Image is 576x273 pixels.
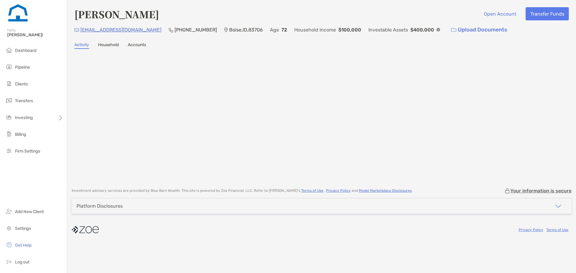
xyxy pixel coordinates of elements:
img: firm-settings icon [5,147,13,154]
span: Clients [15,82,28,87]
a: Model Marketplace Disclosures [359,188,412,193]
p: 72 [281,26,287,34]
a: Accounts [128,42,146,49]
a: Upload Documents [447,23,511,36]
span: Add New Client [15,209,44,214]
img: icon arrow [555,203,562,210]
span: Get Help [15,243,31,248]
span: Settings [15,226,31,231]
span: Pipeline [15,65,30,70]
span: [PERSON_NAME]! [7,32,63,37]
p: [PHONE_NUMBER] [175,26,217,34]
a: Household [98,42,119,49]
img: company logo [72,223,99,236]
p: $100,000 [338,26,361,34]
button: Open Account [479,7,521,20]
p: Boise , ID , 83706 [229,26,263,34]
span: Transfers [15,98,33,103]
p: Household Income [294,26,336,34]
img: get-help icon [5,241,13,248]
img: logout icon [5,258,13,265]
a: Privacy Policy [326,188,351,193]
p: [EMAIL_ADDRESS][DOMAIN_NAME] [80,26,161,34]
img: clients icon [5,80,13,87]
img: Location Icon [224,28,228,32]
span: Billing [15,132,26,137]
img: dashboard icon [5,46,13,54]
span: Firm Settings [15,149,40,154]
a: Privacy Policy [519,228,543,232]
p: Age [270,26,279,34]
img: settings icon [5,224,13,232]
img: transfers icon [5,97,13,104]
p: Investable Assets [368,26,408,34]
img: Phone Icon [169,28,173,32]
p: Investment advisory services are provided by Blue Barn Wealth . This site is powered by Zoe Finan... [72,188,412,193]
img: Zoe Logo [7,2,29,24]
img: billing icon [5,130,13,138]
img: investing icon [5,114,13,121]
p: $400,000 [410,26,434,34]
img: button icon [451,28,456,32]
div: Platform Disclosures [76,203,123,209]
a: Terms of Use [301,188,323,193]
span: Log out [15,260,29,265]
img: pipeline icon [5,63,13,70]
a: Activity [74,42,89,49]
span: Dashboard [15,48,36,53]
a: Terms of Use [546,228,568,232]
button: Transfer Funds [526,7,569,20]
img: Email Icon [74,28,79,32]
img: add_new_client icon [5,208,13,215]
h4: [PERSON_NAME] [74,7,159,21]
img: Info Icon [436,28,440,31]
p: Your information is secure [510,188,571,194]
span: Investing [15,115,33,120]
